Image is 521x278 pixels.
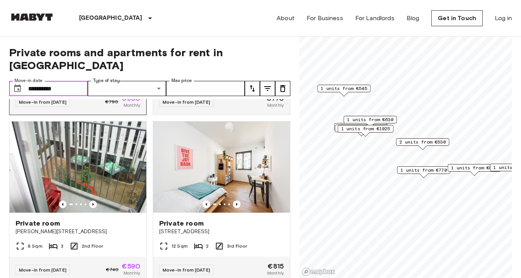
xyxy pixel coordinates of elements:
[334,123,387,135] div: Map marker
[495,14,512,23] a: Log in
[10,122,146,213] img: Marketing picture of unit DE-01-302-005-03
[448,164,501,176] div: Map marker
[171,77,192,84] label: Max price
[159,228,284,235] span: [STREET_ADDRESS]
[245,81,260,96] button: tune
[397,166,450,178] div: Map marker
[307,14,343,23] a: For Business
[16,228,140,235] span: [PERSON_NAME][STREET_ADDRESS]
[61,243,63,250] span: 3
[302,267,335,276] a: Mapbox logo
[28,243,43,250] span: 8 Sqm
[401,167,447,174] span: 1 units from €770
[407,14,420,23] a: Blog
[338,125,394,137] div: Map marker
[89,201,97,208] button: Previous image
[233,201,241,208] button: Previous image
[82,243,103,250] span: 2nd Floor
[355,14,394,23] a: For Landlords
[121,95,140,102] span: €630
[124,102,140,109] span: Monthly
[267,270,284,276] span: Monthly
[267,102,284,109] span: Monthly
[206,243,209,250] span: 2
[106,266,119,273] span: €740
[171,243,188,250] span: 12 Sqm
[163,267,210,273] span: Move-in from [DATE]
[124,270,140,276] span: Monthly
[347,116,393,123] span: 1 units from €630
[9,13,55,21] img: Habyt
[159,219,204,228] span: Private room
[227,243,247,250] span: 3rd Floor
[59,201,67,208] button: Previous image
[277,14,295,23] a: About
[9,46,290,72] span: Private rooms and apartments for rent in [GEOGRAPHIC_DATA]
[16,219,60,228] span: Private room
[268,263,284,270] span: €815
[266,95,284,102] span: €770
[341,125,390,132] span: 1 units from €1025
[19,267,67,273] span: Move-in from [DATE]
[321,85,367,92] span: 1 units from €545
[337,123,384,130] span: 1 units from €590
[79,14,143,23] p: [GEOGRAPHIC_DATA]
[317,85,371,96] div: Map marker
[431,10,483,26] a: Get in Touch
[203,201,210,208] button: Previous image
[93,77,120,84] label: Type of stay
[105,98,119,105] span: €790
[396,138,449,150] div: Map marker
[163,99,210,105] span: Move-in from [DATE]
[275,81,290,96] button: tune
[335,125,388,136] div: Map marker
[19,99,67,105] span: Move-in from [DATE]
[153,122,290,213] img: Marketing picture of unit DE-01-018-01Q
[260,81,275,96] button: tune
[344,116,397,128] div: Map marker
[399,139,446,145] span: 2 units from €530
[14,77,43,84] label: Move-in date
[10,81,25,96] button: Choose date, selected date is 13 Dec 2025
[451,164,497,171] span: 1 units from €815
[122,263,140,270] span: €590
